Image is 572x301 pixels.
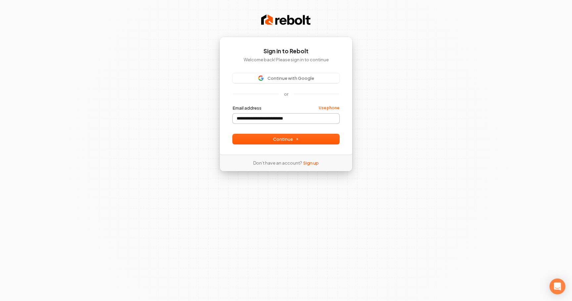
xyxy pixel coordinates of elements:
p: Welcome back! Please sign in to continue [233,57,339,63]
h1: Sign in to Rebolt [233,47,339,55]
span: Continue with Google [267,75,314,81]
button: Continue [233,134,339,144]
label: Email address [233,105,262,111]
p: or [284,91,288,97]
a: Use phone [319,105,339,111]
img: Sign in with Google [258,75,263,81]
span: Don’t have an account? [253,160,302,166]
span: Continue [273,136,299,142]
button: Sign in with GoogleContinue with Google [233,73,339,83]
div: Open Intercom Messenger [549,278,565,294]
a: Sign up [303,160,319,166]
img: Rebolt Logo [261,13,311,26]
